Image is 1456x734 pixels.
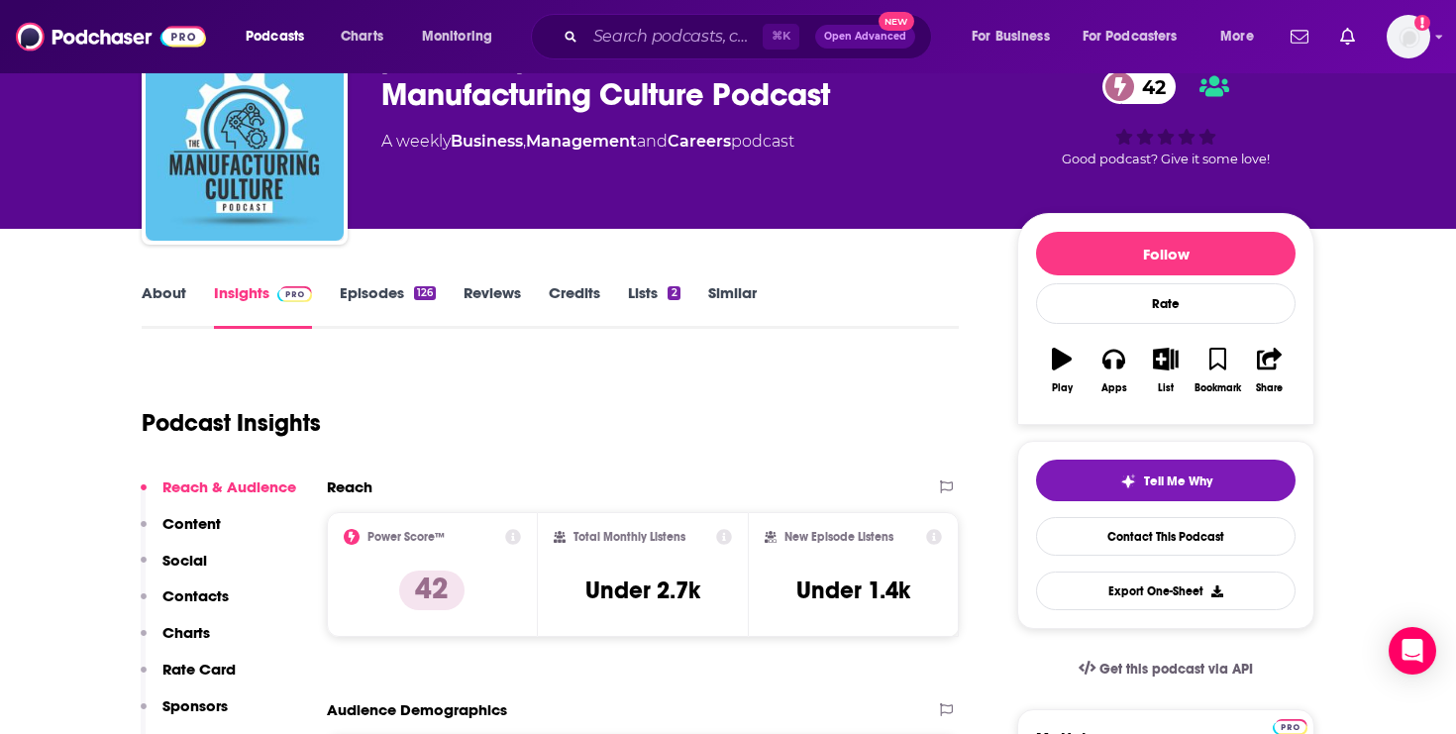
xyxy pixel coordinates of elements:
div: Bookmark [1195,382,1241,394]
div: Rate [1036,283,1296,324]
a: Business [451,132,523,151]
h2: Audience Demographics [327,700,507,719]
button: Sponsors [141,696,228,733]
div: Play [1052,382,1073,394]
span: New [879,12,914,31]
button: open menu [1070,21,1206,52]
a: 42 [1102,69,1176,104]
h1: Podcast Insights [142,408,321,438]
span: , [523,132,526,151]
span: Monitoring [422,23,492,51]
div: Apps [1101,382,1127,394]
h3: Under 2.7k [585,576,700,605]
span: and [637,132,668,151]
a: InsightsPodchaser Pro [214,283,312,329]
img: Podchaser Pro [277,286,312,302]
h2: Power Score™ [367,530,445,544]
a: Contact This Podcast [1036,517,1296,556]
button: List [1140,335,1192,406]
img: Manufacturing Culture Podcast [146,43,344,241]
button: Charts [141,623,210,660]
button: Apps [1088,335,1139,406]
button: Contacts [141,586,229,623]
a: Charts [328,21,395,52]
a: Episodes126 [340,283,436,329]
span: Tell Me Why [1144,473,1212,489]
span: More [1220,23,1254,51]
img: User Profile [1387,15,1430,58]
a: Lists2 [628,283,679,329]
p: Charts [162,623,210,642]
span: ⌘ K [763,24,799,50]
img: tell me why sparkle [1120,473,1136,489]
a: Reviews [464,283,521,329]
a: Credits [549,283,600,329]
a: Management [526,132,637,151]
button: Open AdvancedNew [815,25,915,49]
span: Podcasts [246,23,304,51]
span: Good podcast? Give it some love! [1062,152,1270,166]
span: Get this podcast via API [1099,661,1253,678]
button: open menu [408,21,518,52]
p: Content [162,514,221,533]
div: 2 [668,286,679,300]
button: open menu [1206,21,1279,52]
button: Share [1244,335,1296,406]
button: tell me why sparkleTell Me Why [1036,460,1296,501]
a: Get this podcast via API [1063,645,1269,693]
button: Social [141,551,207,587]
button: Export One-Sheet [1036,572,1296,610]
a: Show notifications dropdown [1332,20,1363,53]
svg: Add a profile image [1414,15,1430,31]
div: 126 [414,286,436,300]
span: Charts [341,23,383,51]
span: 42 [1122,69,1176,104]
button: Follow [1036,232,1296,275]
a: About [142,283,186,329]
div: Share [1256,382,1283,394]
p: Social [162,551,207,570]
button: Bookmark [1192,335,1243,406]
p: Sponsors [162,696,228,715]
a: Show notifications dropdown [1283,20,1316,53]
button: open menu [958,21,1075,52]
p: 42 [399,571,465,610]
button: Rate Card [141,660,236,696]
button: Show profile menu [1387,15,1430,58]
a: Similar [708,283,757,329]
span: Open Advanced [824,32,906,42]
input: Search podcasts, credits, & more... [585,21,763,52]
p: Rate Card [162,660,236,679]
span: For Business [972,23,1050,51]
div: List [1158,382,1174,394]
button: Content [141,514,221,551]
img: Podchaser - Follow, Share and Rate Podcasts [16,18,206,55]
div: 42Good podcast? Give it some love! [1017,56,1314,179]
p: Reach & Audience [162,477,296,496]
span: Logged in as systemsteam [1387,15,1430,58]
button: Reach & Audience [141,477,296,514]
h2: Reach [327,477,372,496]
span: For Podcasters [1083,23,1178,51]
a: Careers [668,132,731,151]
div: Open Intercom Messenger [1389,627,1436,675]
button: Play [1036,335,1088,406]
div: Search podcasts, credits, & more... [550,14,951,59]
h2: New Episode Listens [784,530,893,544]
h2: Total Monthly Listens [573,530,685,544]
p: Contacts [162,586,229,605]
h3: Under 1.4k [796,576,910,605]
button: open menu [232,21,330,52]
div: A weekly podcast [381,130,794,154]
